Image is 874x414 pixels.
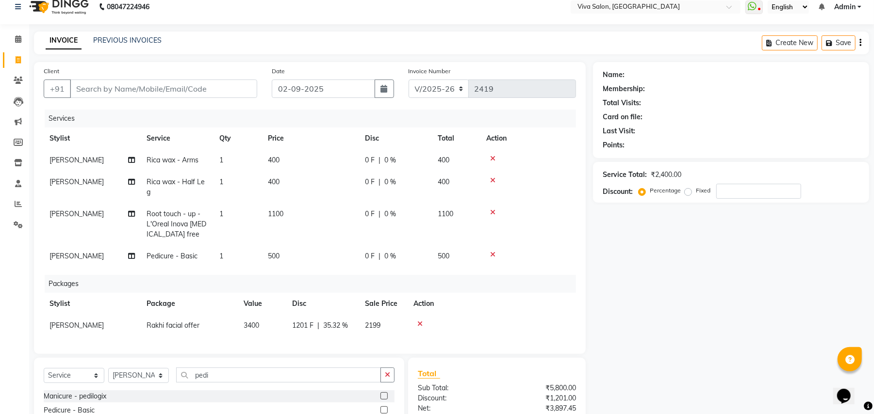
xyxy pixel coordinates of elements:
[49,209,104,218] span: [PERSON_NAME]
[603,187,633,197] div: Discount:
[365,177,375,187] span: 0 F
[408,293,576,315] th: Action
[147,252,198,260] span: Pedicure - Basic
[286,293,359,315] th: Disc
[219,177,223,186] span: 1
[379,177,380,187] span: |
[651,170,681,180] div: ₹2,400.00
[317,320,319,331] span: |
[384,251,396,261] span: 0 %
[359,293,408,315] th: Sale Price
[219,156,223,164] span: 1
[384,209,396,219] span: 0 %
[45,275,583,293] div: Packages
[44,391,106,401] div: Manicure - pedilogix
[762,35,818,50] button: Create New
[497,403,583,414] div: ₹3,897.45
[379,155,380,165] span: |
[438,177,449,186] span: 400
[365,155,375,165] span: 0 F
[650,186,681,195] label: Percentage
[268,156,280,164] span: 400
[141,293,238,315] th: Package
[268,209,283,218] span: 1100
[822,35,856,50] button: Save
[44,293,141,315] th: Stylist
[244,321,259,330] span: 3400
[292,320,313,331] span: 1201 F
[44,127,141,149] th: Stylist
[365,251,375,261] span: 0 F
[365,209,375,219] span: 0 F
[238,293,286,315] th: Value
[141,127,214,149] th: Service
[497,393,583,403] div: ₹1,201.00
[834,2,856,12] span: Admin
[379,209,380,219] span: |
[379,251,380,261] span: |
[272,67,285,76] label: Date
[49,252,104,260] span: [PERSON_NAME]
[603,170,647,180] div: Service Total:
[438,252,449,260] span: 500
[480,127,576,149] th: Action
[438,156,449,164] span: 400
[696,186,710,195] label: Fixed
[44,67,59,76] label: Client
[176,367,381,382] input: Search or Scan
[214,127,262,149] th: Qty
[49,321,104,330] span: [PERSON_NAME]
[44,80,71,98] button: +91
[603,98,641,108] div: Total Visits:
[418,368,440,379] span: Total
[268,252,280,260] span: 500
[147,177,205,196] span: Rica wax - Half Leg
[384,155,396,165] span: 0 %
[384,177,396,187] span: 0 %
[49,156,104,164] span: [PERSON_NAME]
[603,70,625,80] div: Name:
[603,112,643,122] div: Card on file:
[365,321,380,330] span: 2199
[411,403,497,414] div: Net:
[359,127,432,149] th: Disc
[603,140,625,150] div: Points:
[262,127,359,149] th: Price
[147,209,206,239] span: Root touch - up - L'Oreal Inova [MEDICAL_DATA] free
[411,383,497,393] div: Sub Total:
[268,177,280,186] span: 400
[49,177,104,186] span: [PERSON_NAME]
[603,84,645,94] div: Membership:
[432,127,480,149] th: Total
[497,383,583,393] div: ₹5,800.00
[219,209,223,218] span: 1
[93,36,162,45] a: PREVIOUS INVOICES
[409,67,451,76] label: Invoice Number
[323,320,348,331] span: 35.32 %
[438,209,453,218] span: 1100
[603,126,635,136] div: Last Visit:
[833,375,864,404] iframe: chat widget
[219,252,223,260] span: 1
[45,110,583,127] div: Services
[70,80,257,98] input: Search by Name/Mobile/Email/Code
[147,321,199,330] span: Rakhi facial offer
[147,156,198,164] span: Rica wax - Arms
[411,393,497,403] div: Discount:
[46,32,82,49] a: INVOICE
